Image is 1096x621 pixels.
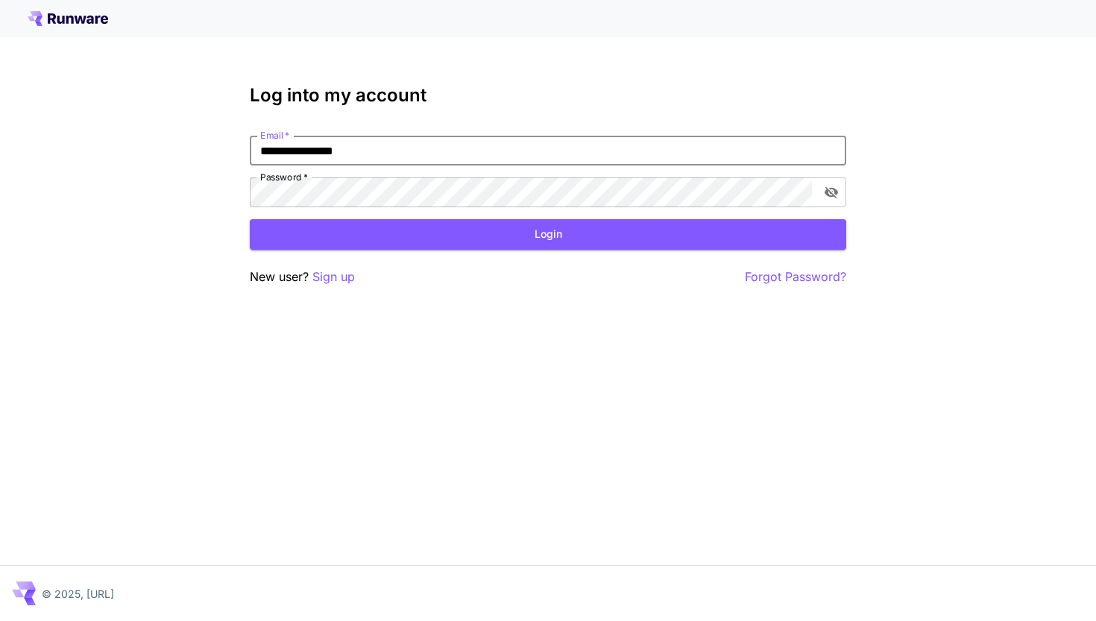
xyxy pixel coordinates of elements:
[818,179,845,206] button: toggle password visibility
[42,586,114,602] p: © 2025, [URL]
[260,171,308,183] label: Password
[250,268,355,286] p: New user?
[250,219,846,250] button: Login
[745,268,846,286] button: Forgot Password?
[260,129,289,142] label: Email
[312,268,355,286] button: Sign up
[250,85,846,106] h3: Log into my account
